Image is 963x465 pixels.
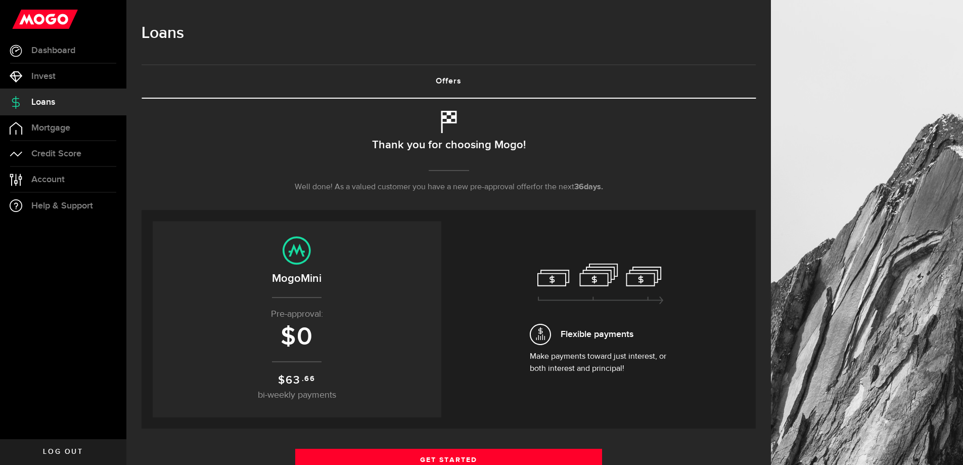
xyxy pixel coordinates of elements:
[278,373,286,387] span: $
[31,98,55,107] span: Loans
[31,175,65,184] span: Account
[921,422,963,465] iframe: LiveChat chat widget
[142,20,756,47] h1: Loans
[286,373,301,387] span: 63
[297,322,313,352] span: 0
[281,322,297,352] span: $
[31,149,81,158] span: Credit Score
[533,183,574,191] span: for the next
[163,270,431,287] h2: MogoMini
[530,351,671,375] p: Make payments toward just interest, or both interest and principal!
[43,448,83,455] span: Log out
[372,135,526,156] h2: Thank you for choosing Mogo!
[31,201,93,210] span: Help & Support
[31,72,56,81] span: Invest
[31,123,70,133] span: Mortgage
[142,65,756,98] a: Offers
[258,391,336,400] span: bi-weekly payments
[31,46,75,55] span: Dashboard
[142,64,756,99] ul: Tabs Navigation
[295,183,533,191] span: Well done! As a valued customer you have a new pre-approval offer
[561,327,633,341] span: Flexible payments
[574,183,584,191] span: 36
[584,183,603,191] span: days.
[163,308,431,321] p: Pre-approval:
[302,373,315,385] sup: .66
